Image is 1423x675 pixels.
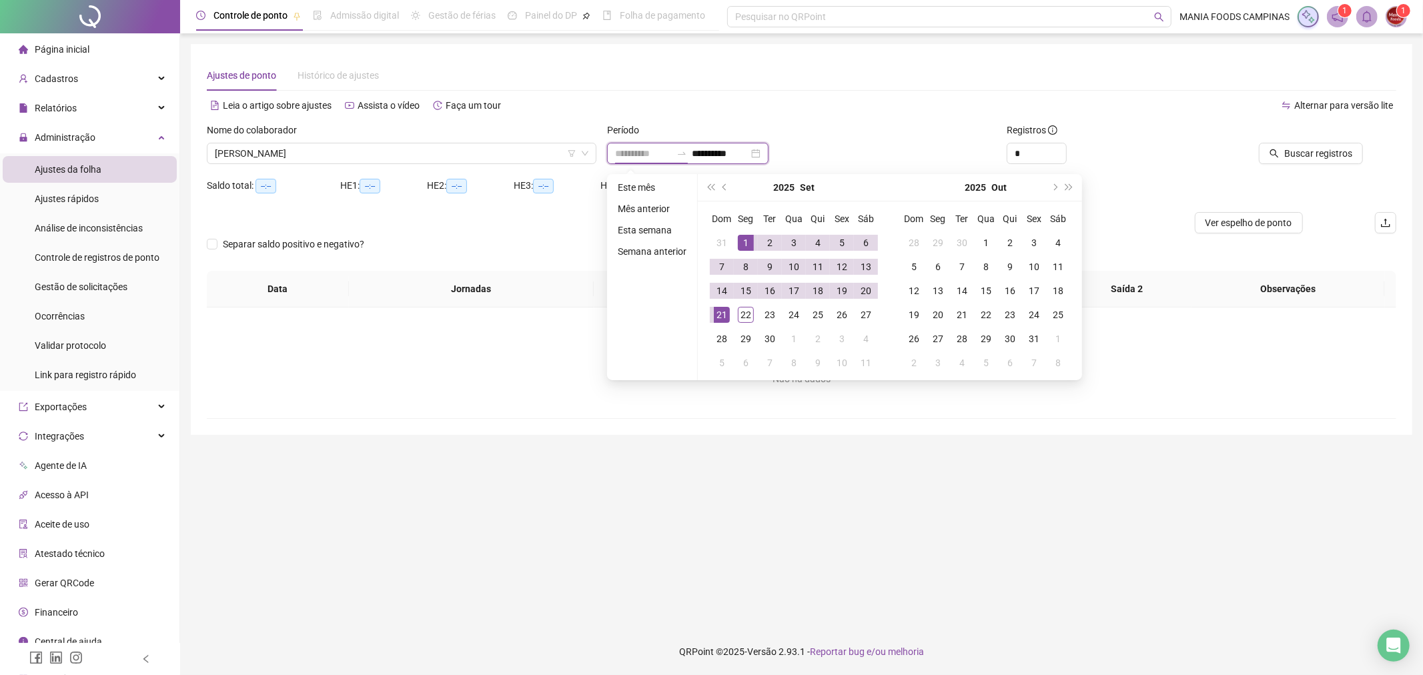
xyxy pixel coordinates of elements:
footer: QRPoint © 2025 - 2.93.1 - [180,628,1423,675]
span: Agente de IA [35,460,87,471]
span: youtube [345,101,354,110]
td: 2025-09-07 [710,255,734,279]
td: 2025-10-31 [1022,327,1046,351]
div: 17 [786,283,802,299]
div: 26 [834,307,850,323]
div: 28 [954,331,970,347]
div: 1 [738,235,754,251]
td: 2025-10-04 [854,327,878,351]
span: Link para registro rápido [35,370,136,380]
td: 2025-09-08 [734,255,758,279]
span: home [19,45,28,54]
span: facebook [29,651,43,664]
div: 7 [1026,355,1042,371]
div: 29 [978,331,994,347]
div: 30 [1002,331,1018,347]
td: 2025-09-12 [830,255,854,279]
li: Mês anterior [612,201,692,217]
td: 2025-10-07 [758,351,782,375]
td: 2025-10-21 [950,303,974,327]
span: clock-circle [196,11,205,20]
span: Ajustes de ponto [207,70,276,81]
td: 2025-11-08 [1046,351,1070,375]
span: Alternar para versão lite [1294,100,1393,111]
div: 2 [1002,235,1018,251]
span: audit [19,520,28,529]
td: 2025-09-23 [758,303,782,327]
span: Validar protocolo [35,340,106,351]
sup: 1 [1338,4,1352,17]
td: 2025-11-06 [998,351,1022,375]
span: Gestão de solicitações [35,281,127,292]
div: 24 [1026,307,1042,323]
td: 2025-10-23 [998,303,1022,327]
td: 2025-10-17 [1022,279,1046,303]
span: Administração [35,132,95,143]
span: Ajustes rápidos [35,193,99,204]
span: book [602,11,612,20]
span: Registros [1007,123,1057,137]
div: 3 [1026,235,1042,251]
div: 21 [714,307,730,323]
div: 3 [786,235,802,251]
td: 2025-10-11 [1046,255,1070,279]
td: 2025-10-01 [782,327,806,351]
div: 3 [834,331,850,347]
li: Este mês [612,179,692,195]
span: Assista o vídeo [358,100,420,111]
span: Financeiro [35,607,78,618]
span: Gestão de férias [428,10,496,21]
div: 16 [1002,283,1018,299]
span: 1 [1402,6,1406,15]
span: bell [1361,11,1373,23]
div: H. NOT.: [600,178,700,193]
span: Ajustes da folha [35,164,101,175]
td: 2025-10-09 [998,255,1022,279]
div: 7 [714,259,730,275]
div: 5 [834,235,850,251]
div: 5 [978,355,994,371]
div: 31 [1026,331,1042,347]
div: 15 [978,283,994,299]
span: 1 [1343,6,1348,15]
div: 7 [762,355,778,371]
td: 2025-09-29 [734,327,758,351]
th: Dom [902,207,926,231]
th: Sex [830,207,854,231]
div: 9 [810,355,826,371]
div: 6 [930,259,946,275]
th: Seg [734,207,758,231]
div: Saldo total: [207,178,340,193]
span: Análise de inconsistências [35,223,143,233]
span: info-circle [1048,125,1057,135]
div: 20 [930,307,946,323]
td: 2025-10-28 [950,327,974,351]
span: Acesso à API [35,490,89,500]
td: 2025-09-26 [830,303,854,327]
td: 2025-10-26 [902,327,926,351]
span: left [141,654,151,664]
div: 18 [810,283,826,299]
button: super-next-year [1062,174,1077,201]
span: instagram [69,651,83,664]
td: 2025-09-11 [806,255,830,279]
td: 2025-09-15 [734,279,758,303]
span: Controle de ponto [213,10,288,21]
td: 2025-10-27 [926,327,950,351]
span: Integrações [35,431,84,442]
span: file-text [210,101,219,110]
span: export [19,402,28,412]
button: next-year [1047,174,1061,201]
button: year panel [773,174,795,201]
button: month panel [800,174,815,201]
td: 2025-10-19 [902,303,926,327]
span: linkedin [49,651,63,664]
div: 19 [906,307,922,323]
div: 2 [810,331,826,347]
span: lock [19,133,28,142]
span: Reportar bug e/ou melhoria [810,646,924,657]
div: 17 [1026,283,1042,299]
div: 29 [930,235,946,251]
td: 2025-09-10 [782,255,806,279]
td: 2025-10-05 [710,351,734,375]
